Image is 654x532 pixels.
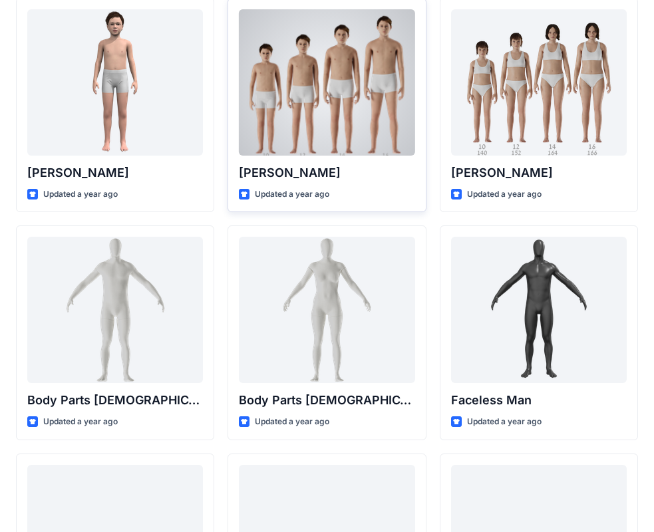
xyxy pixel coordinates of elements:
p: Faceless Man [451,391,627,410]
p: Updated a year ago [255,188,329,201]
a: Body Parts Female [239,237,414,383]
p: [PERSON_NAME] [239,164,414,182]
p: Body Parts [DEMOGRAPHIC_DATA] [27,391,203,410]
p: [PERSON_NAME] [451,164,627,182]
p: Body Parts [DEMOGRAPHIC_DATA] [239,391,414,410]
a: Body Parts Male [27,237,203,383]
p: Updated a year ago [467,415,542,429]
a: Faceless Man [451,237,627,383]
a: Emil [27,9,203,156]
p: Updated a year ago [43,415,118,429]
a: Brenda [451,9,627,156]
p: Updated a year ago [467,188,542,201]
a: Brandon [239,9,414,156]
p: [PERSON_NAME] [27,164,203,182]
p: Updated a year ago [255,415,329,429]
p: Updated a year ago [43,188,118,201]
